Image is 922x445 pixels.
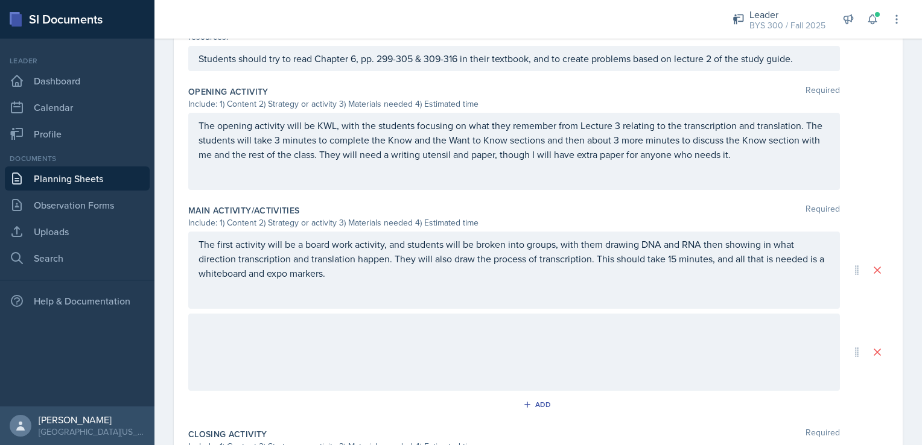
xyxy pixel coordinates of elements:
[5,153,150,164] div: Documents
[5,246,150,270] a: Search
[5,193,150,217] a: Observation Forms
[188,98,840,110] div: Include: 1) Content 2) Strategy or activity 3) Materials needed 4) Estimated time
[519,396,558,414] button: Add
[199,237,830,280] p: The first activity will be a board work activity, and students will be broken into groups, with t...
[5,219,150,244] a: Uploads
[188,204,299,216] label: Main Activity/Activities
[188,216,840,229] div: Include: 1) Content 2) Strategy or activity 3) Materials needed 4) Estimated time
[749,7,825,22] div: Leader
[199,118,830,162] p: The opening activity will be KWL, with the students focusing on what they remember from Lecture 3...
[39,426,145,438] div: [GEOGRAPHIC_DATA][US_STATE] in [GEOGRAPHIC_DATA]
[5,166,150,191] a: Planning Sheets
[806,86,840,98] span: Required
[5,69,150,93] a: Dashboard
[5,122,150,146] a: Profile
[5,95,150,119] a: Calendar
[39,414,145,426] div: [PERSON_NAME]
[806,204,840,216] span: Required
[5,55,150,66] div: Leader
[199,51,830,66] p: Students should try to read Chapter 6, pp. 299-305 & 309-316 in their textbook, and to create pro...
[5,289,150,313] div: Help & Documentation
[749,19,825,32] div: BYS 300 / Fall 2025
[188,86,269,98] label: Opening Activity
[806,428,840,440] span: Required
[526,400,552,409] div: Add
[188,428,267,440] label: Closing Activity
